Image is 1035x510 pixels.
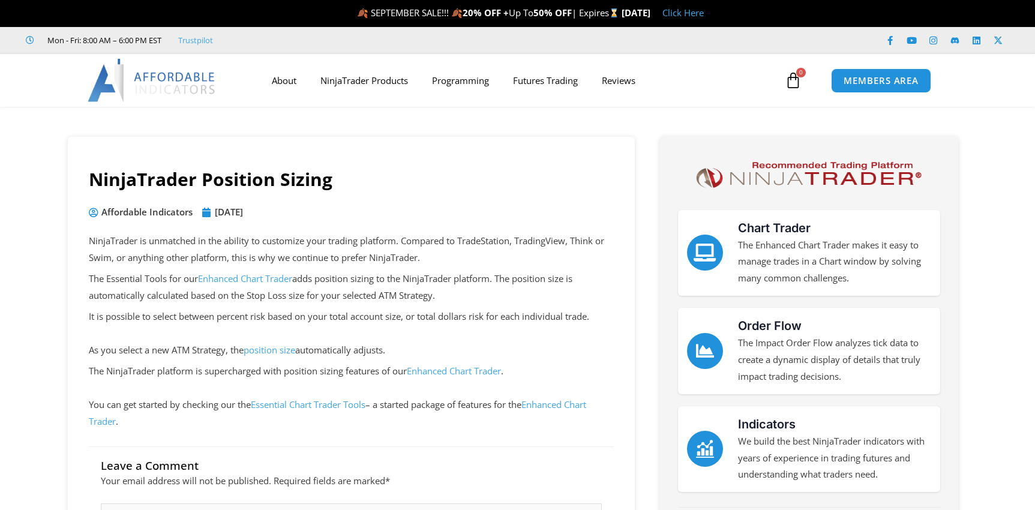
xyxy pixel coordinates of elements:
strong: 50% OFF [533,7,572,19]
a: Enhanced Chart Trader [89,398,586,427]
span: Required fields are marked [274,475,390,487]
p: The Essential Tools for our adds position sizing to the NinjaTrader platform. The position size i... [89,271,614,304]
a: Order Flow [687,333,723,369]
a: Indicators [738,417,796,431]
h1: NinjaTrader Position Sizing [89,167,614,192]
a: Chart Trader [738,221,811,235]
time: [DATE] [215,206,243,218]
a: Programming [420,67,501,94]
span: Your email address will not be published. [101,475,271,487]
a: Indicators [687,431,723,467]
nav: Menu [260,67,782,94]
span: Mon - Fri: 8:00 AM – 6:00 PM EST [44,33,161,47]
p: NinjaTrader is unmatched in the ability to customize your trading platform. Compared to TradeStat... [89,233,614,266]
a: Chart Trader [687,235,723,271]
p: It is possible to select between percent risk based on your total account size, or total dollars ... [89,308,614,359]
p: The Impact Order Flow analyzes tick data to create a dynamic display of details that truly impact... [738,335,931,385]
a: Futures Trading [501,67,590,94]
strong: [DATE] [622,7,650,19]
a: About [260,67,308,94]
a: Reviews [590,67,647,94]
span: Affordable Indicators [98,204,193,221]
a: Enhanced Chart Trader [198,272,292,284]
strong: 20% OFF + [463,7,509,19]
a: Click Here [662,7,704,19]
span: MEMBERS AREA [844,76,919,85]
a: Enhanced Chart Trader [407,365,501,377]
h3: Leave a Comment [101,447,602,473]
a: NinjaTrader Products [308,67,420,94]
a: Trustpilot [178,35,213,46]
p: The Enhanced Chart Trader makes it easy to manage trades in a Chart window by solving many common... [738,237,931,287]
a: position size [244,344,295,356]
a: 0 [767,63,820,98]
img: LogoAI | Affordable Indicators – NinjaTrader [88,59,217,102]
a: Order Flow [738,319,802,333]
span: 0 [796,68,806,77]
a: MEMBERS AREA [831,68,931,93]
p: We build the best NinjaTrader indicators with years of experience in trading futures and understa... [738,433,931,484]
img: NinjaTrader Logo | Affordable Indicators – NinjaTrader [691,158,926,192]
a: Essential Chart Trader Tools [251,398,365,410]
p: The NinjaTrader platform is supercharged with position sizing features of our . You can get start... [89,363,614,430]
img: ⌛ [610,8,619,17]
span: 🍂 SEPTEMBER SALE!!! 🍂 Up To | Expires [357,7,622,19]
